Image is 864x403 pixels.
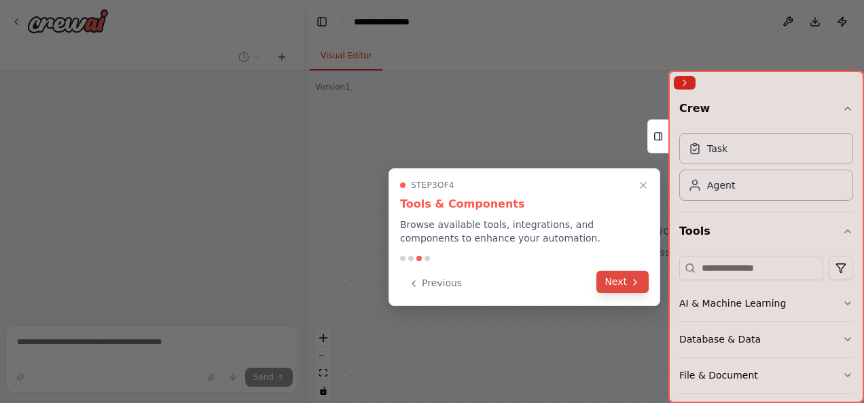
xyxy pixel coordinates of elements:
[400,196,649,212] h3: Tools & Components
[411,180,454,191] span: Step 3 of 4
[312,12,331,31] button: Hide left sidebar
[635,177,651,193] button: Close walkthrough
[400,218,649,245] p: Browse available tools, integrations, and components to enhance your automation.
[596,271,649,293] button: Next
[400,272,470,294] button: Previous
